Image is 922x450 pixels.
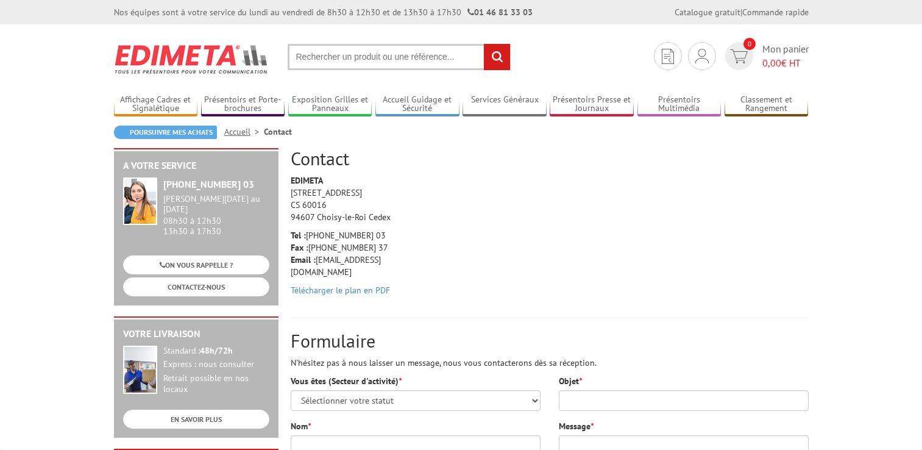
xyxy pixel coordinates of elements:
[375,95,459,115] a: Accueil Guidage et Sécurité
[291,148,809,168] h2: Contact
[288,95,372,115] a: Exposition Grilles et Panneaux
[114,95,198,115] a: Affichage Cadres et Signalétique
[291,254,316,265] strong: Email :
[291,420,311,432] label: Nom
[163,359,269,370] div: Express : nous consulter
[123,410,269,429] a: EN SAVOIR PLUS
[224,126,264,137] a: Accueil
[163,194,269,215] div: [PERSON_NAME][DATE] au [DATE]
[762,57,781,69] span: 0,00
[291,174,406,223] p: [STREET_ADDRESS] CS 60016 94607 Choisy-le-Roi Cedex
[291,285,390,296] a: Télécharger le plan en PDF
[637,95,722,115] a: Présentoirs Multimédia
[163,178,254,190] strong: [PHONE_NUMBER] 03
[123,329,269,340] h2: Votre livraison
[288,44,511,70] input: Rechercher un produit ou une référence...
[123,160,269,171] h2: A votre service
[550,95,634,115] a: Présentoirs Presse et Journaux
[291,357,809,369] p: N'hésitez pas à nous laisser un message, nous vous contacterons dès sa réception.
[559,420,594,432] label: Message
[484,44,510,70] input: rechercher
[114,37,269,82] img: Edimeta
[467,7,533,18] strong: 01 46 81 33 03
[291,242,308,253] strong: Fax :
[291,330,809,351] h2: Formulaire
[695,49,709,63] img: devis rapide
[201,95,285,115] a: Présentoirs et Porte-brochures
[123,255,269,274] a: ON VOUS RAPPELLE ?
[123,177,157,225] img: widget-service.jpg
[291,230,306,241] strong: Tel :
[762,56,809,70] span: € HT
[291,375,402,387] label: Vous êtes (Secteur d'activité)
[675,7,740,18] a: Catalogue gratuit
[662,49,674,64] img: devis rapide
[200,345,233,356] strong: 48h/72h
[291,229,406,278] p: [PHONE_NUMBER] 03 [PHONE_NUMBER] 37 [EMAIL_ADDRESS][DOMAIN_NAME]
[743,38,756,50] span: 0
[725,95,809,115] a: Classement et Rangement
[264,126,292,138] li: Contact
[730,49,748,63] img: devis rapide
[123,277,269,296] a: CONTACTEZ-NOUS
[163,194,269,236] div: 08h30 à 12h30 13h30 à 17h30
[123,346,157,394] img: widget-livraison.jpg
[163,346,269,357] div: Standard :
[114,6,533,18] div: Nos équipes sont à votre service du lundi au vendredi de 8h30 à 12h30 et de 13h30 à 17h30
[114,126,217,139] a: Poursuivre mes achats
[675,6,809,18] div: |
[742,7,809,18] a: Commande rapide
[291,175,323,186] strong: EDIMETA
[559,375,582,387] label: Objet
[762,42,809,70] span: Mon panier
[722,42,809,70] a: devis rapide 0 Mon panier 0,00€ HT
[463,95,547,115] a: Services Généraux
[163,373,269,395] div: Retrait possible en nos locaux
